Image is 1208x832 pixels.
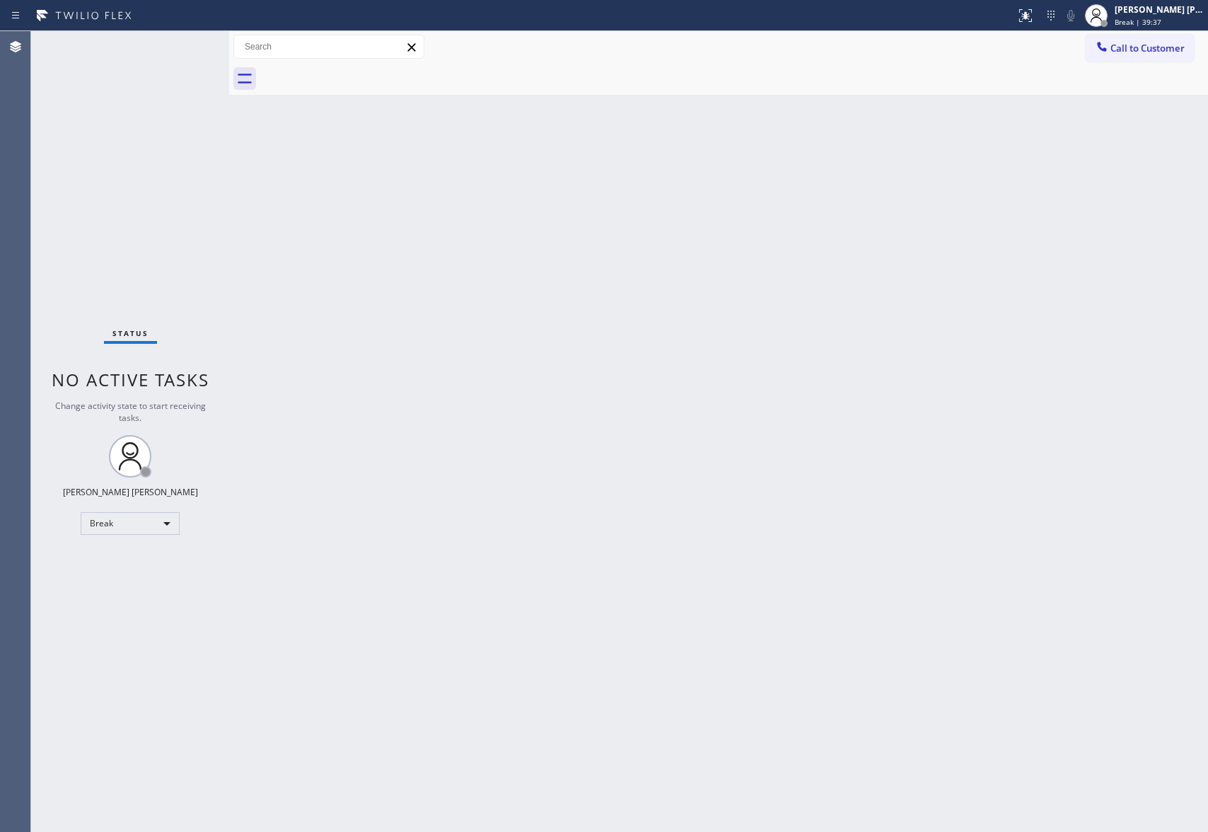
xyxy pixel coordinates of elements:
span: No active tasks [52,368,209,391]
div: [PERSON_NAME] [PERSON_NAME] [1115,4,1204,16]
input: Search [234,35,424,58]
div: Break [81,512,180,535]
span: Call to Customer [1110,42,1185,54]
span: Status [112,328,149,338]
div: [PERSON_NAME] [PERSON_NAME] [63,486,198,498]
span: Break | 39:37 [1115,17,1161,27]
button: Mute [1061,6,1081,25]
span: Change activity state to start receiving tasks. [55,400,206,424]
button: Call to Customer [1086,35,1194,62]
